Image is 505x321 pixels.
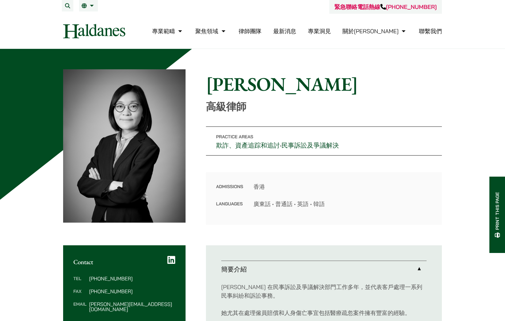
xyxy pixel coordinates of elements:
a: 欺詐、資產追踪和追討 [216,141,280,149]
dt: Tel [73,276,86,289]
dt: Languages [216,200,243,208]
dt: Email [73,302,86,312]
a: LinkedIn [167,256,175,264]
h2: Contact [73,258,175,266]
a: 聯繫我們 [419,27,442,35]
p: 高級律師 [206,101,442,113]
a: 律師團隊 [238,27,261,35]
a: 繁 [82,3,95,8]
p: [PERSON_NAME] 在民事訴訟及爭議解決部門工作多年，並代表客戶處理一系列民事糾紛和訴訟事務。 [221,283,427,300]
a: 關於何敦 [342,27,407,35]
a: 專業洞見 [308,27,331,35]
dd: 香港 [253,182,432,191]
dd: 廣東話 • 普通話 • 英語 • 韓語 [253,200,432,208]
a: 簡要介紹 [221,261,427,278]
a: 緊急聯絡電話熱線[PHONE_NUMBER] [334,3,437,11]
p: 她尤其在處理僱員賠償和人身傷亡事宜包括醫療疏忽案件擁有豐富的經驗。 [221,309,427,317]
a: 民事訴訟及爭議解決 [282,141,339,149]
dt: Admissions [216,182,243,200]
a: 聚焦領域 [195,27,227,35]
a: 專業範疇 [152,27,184,35]
p: • [206,126,442,156]
dd: [PERSON_NAME][EMAIL_ADDRESS][DOMAIN_NAME] [89,302,175,312]
h1: [PERSON_NAME] [206,73,442,96]
dd: [PHONE_NUMBER] [89,276,175,281]
a: 最新消息 [273,27,296,35]
span: Practice Areas [216,134,253,140]
dt: Fax [73,289,86,302]
img: Logo of Haldanes [63,24,125,38]
dd: [PHONE_NUMBER] [89,289,175,294]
